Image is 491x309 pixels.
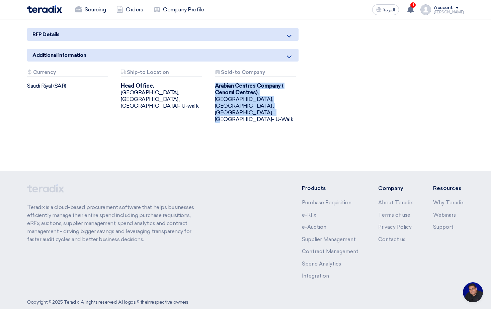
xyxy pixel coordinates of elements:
[378,184,413,192] li: Company
[27,83,111,89] div: Saudi Riyal (SAR)
[383,8,395,12] span: العربية
[27,203,202,243] p: Teradix is a cloud-based procurement software that helps businesses efficiently manage their enti...
[378,224,412,230] a: Privacy Policy
[27,299,189,306] div: Copyright © 2025 Teradix, All rights reserved. All logos © their respective owners.
[302,224,326,230] a: e-Auction
[32,31,60,38] span: RFP Details
[121,83,204,109] div: [GEOGRAPHIC_DATA], [GEOGRAPHIC_DATA] ,[GEOGRAPHIC_DATA]- U-walk
[215,83,283,96] b: Arabian Centres Company ( Cenomi Centres),
[302,261,341,267] a: Spend Analytics
[27,70,108,77] div: Currency
[32,51,86,59] span: Additional information
[121,83,154,89] b: Head Office,
[121,70,202,77] div: Ship-to Location
[433,200,464,206] a: Why Teradix
[378,200,413,206] a: About Teradix
[463,282,483,302] a: Open chat
[302,212,316,218] a: e-RFx
[27,5,62,13] img: Teradix logo
[302,200,351,206] a: Purchase Requisition
[378,212,410,218] a: Terms of use
[215,83,299,123] div: [GEOGRAPHIC_DATA], [GEOGRAPHIC_DATA] ,[GEOGRAPHIC_DATA] - [GEOGRAPHIC_DATA]- U-Walk
[434,10,464,14] div: [PERSON_NAME]
[378,236,405,242] a: Contact us
[434,5,453,11] div: Account
[302,184,358,192] li: Products
[111,2,148,17] a: Orders
[372,4,399,15] button: العربية
[410,2,416,8] span: 1
[148,2,209,17] a: Company Profile
[433,184,464,192] li: Resources
[215,70,296,77] div: Sold-to Company
[420,4,431,15] img: profile_test.png
[433,224,454,230] a: Support
[302,236,356,242] a: Supplier Management
[302,273,329,279] a: Integration
[433,212,456,218] a: Webinars
[70,2,111,17] a: Sourcing
[302,248,358,254] a: Contract Management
